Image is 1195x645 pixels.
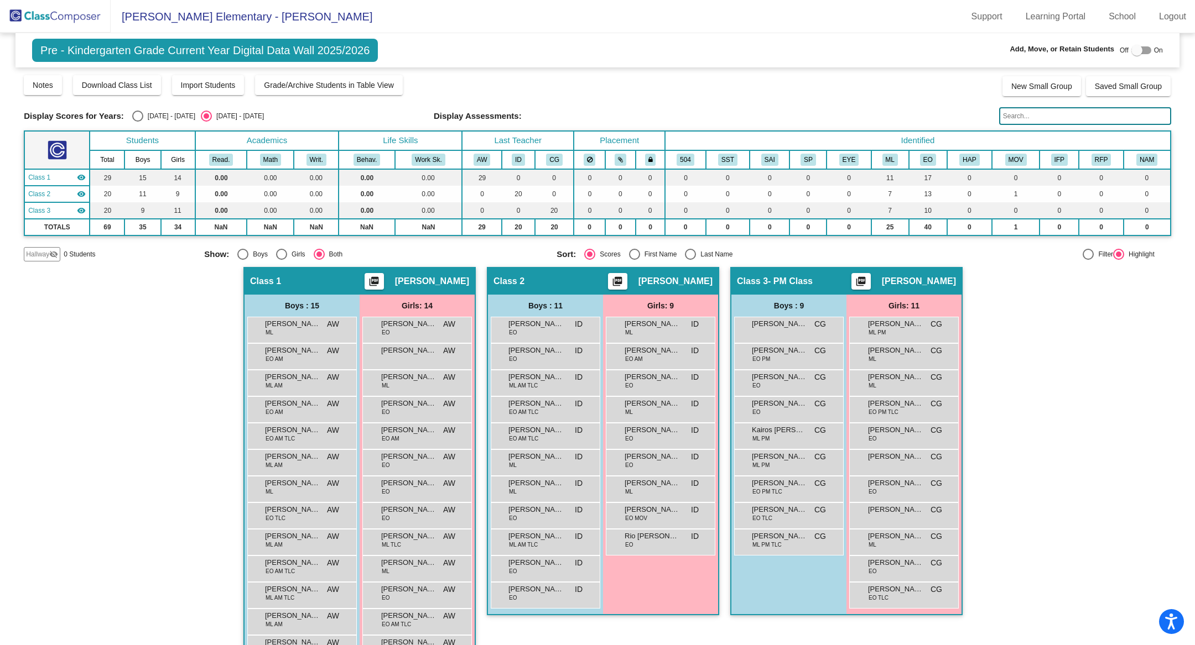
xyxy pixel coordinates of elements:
[111,8,372,25] span: [PERSON_NAME] Elementary - [PERSON_NAME]
[909,150,947,169] th: English Only, IFEP, LFEP
[625,355,643,363] span: EO AM
[124,150,160,169] th: Boys
[920,154,936,166] button: EO
[462,202,502,219] td: 0
[750,150,789,169] th: Specialized Academic Instruction
[306,154,326,166] button: Writ.
[636,169,665,186] td: 0
[204,249,548,260] mat-radio-group: Select an option
[77,206,86,215] mat-icon: visibility
[992,150,1040,169] th: Moving Next Year
[752,398,807,409] span: [PERSON_NAME] II
[395,219,463,235] td: NaN
[691,424,699,436] span: ID
[339,131,462,150] th: Life Skills
[181,81,236,90] span: Import Students
[508,398,564,409] span: [PERSON_NAME]
[502,202,535,219] td: 0
[1051,154,1068,166] button: IFP
[625,381,633,390] span: EO
[992,202,1040,219] td: 0
[327,318,339,330] span: AW
[265,398,320,409] span: [PERSON_NAME]
[247,186,294,202] td: 0.00
[839,154,859,166] button: EYE
[24,186,90,202] td: Ilene DeLuna - No Class Name
[260,154,281,166] button: Math
[691,318,699,330] span: ID
[992,219,1040,235] td: 1
[90,150,124,169] th: Total
[605,186,636,202] td: 0
[508,345,564,356] span: [PERSON_NAME]
[1150,8,1195,25] a: Logout
[265,345,320,356] span: [PERSON_NAME]
[77,173,86,182] mat-icon: visibility
[1079,219,1123,235] td: 0
[28,189,50,199] span: Class 2
[395,186,463,202] td: 0.00
[625,424,680,436] span: [PERSON_NAME]
[869,328,886,337] span: ML PM
[49,250,58,259] mat-icon: visibility_off
[992,186,1040,202] td: 1
[814,371,826,383] span: CG
[339,219,394,235] td: NaN
[266,328,273,337] span: ML
[636,219,665,235] td: 0
[265,371,320,382] span: [PERSON_NAME]
[502,150,535,169] th: Ilene DeLuna
[132,111,264,122] mat-radio-group: Select an option
[909,202,947,219] td: 10
[1124,186,1171,202] td: 0
[381,398,437,409] span: [PERSON_NAME]
[508,318,564,329] span: [PERSON_NAME]
[212,111,264,121] div: [DATE] - [DATE]
[412,154,445,166] button: Work Sk.
[574,131,665,150] th: Placement
[443,424,455,436] span: AW
[339,186,394,202] td: 0.00
[462,169,502,186] td: 29
[801,154,816,166] button: SP
[33,81,53,90] span: Notes
[931,318,942,330] span: CG
[947,186,992,202] td: 0
[509,328,517,337] span: EO
[691,345,699,356] span: ID
[605,169,636,186] td: 0
[871,219,909,235] td: 25
[752,371,807,382] span: [PERSON_NAME] [PERSON_NAME]
[1095,82,1162,91] span: Saved Small Group
[195,202,247,219] td: 0.00
[294,169,339,186] td: 0.00
[768,276,813,287] span: - PM Class
[535,169,574,186] td: 0
[625,408,633,416] span: ML
[931,345,942,356] span: CG
[947,150,992,169] th: Highly Attentive Parent
[1079,169,1123,186] td: 0
[814,345,826,356] span: CG
[509,355,517,363] span: EO
[90,202,124,219] td: 20
[636,150,665,169] th: Keep with teacher
[82,81,152,90] span: Download Class List
[575,318,583,330] span: ID
[706,186,750,202] td: 0
[636,186,665,202] td: 0
[443,398,455,410] span: AW
[625,318,680,329] span: [PERSON_NAME]
[161,150,195,169] th: Girls
[846,295,962,317] div: Girls: 11
[124,169,160,186] td: 15
[250,276,281,287] span: Class 1
[1136,154,1157,166] button: NAM
[161,186,195,202] td: 9
[868,371,923,382] span: [PERSON_NAME] [PERSON_NAME]
[574,169,605,186] td: 0
[575,371,583,383] span: ID
[665,219,706,235] td: 0
[161,169,195,186] td: 14
[871,186,909,202] td: 7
